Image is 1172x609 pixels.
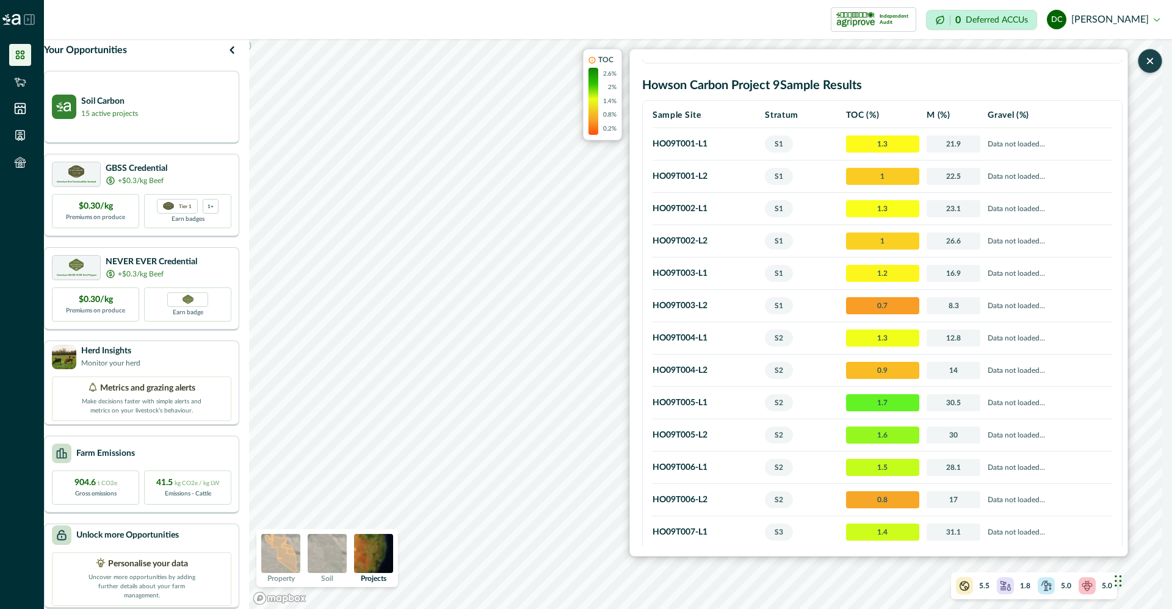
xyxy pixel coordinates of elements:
p: Data not loaded... [988,138,1109,150]
p: 1.4% [603,97,617,106]
p: Personalise your data [108,558,188,571]
p: Premiums on produce [66,306,125,315]
p: Soil Carbon [81,95,138,108]
p: 2.6% [603,70,617,79]
p: Greenham NEVER EVER Beef Program [57,274,96,276]
p: Emissions - Cattle [165,489,211,499]
span: S2 [765,459,793,476]
p: Data not loaded... [988,461,1109,474]
span: kg CO2e / kg LW [175,480,220,486]
p: 904.6 [74,477,117,489]
p: $0.30/kg [79,200,113,213]
span: S2 [765,491,793,508]
p: Data not loaded... [988,332,1109,344]
p: Independent Audit [880,13,911,26]
span: 1.3 [846,200,919,217]
p: Data not loaded... [988,494,1109,506]
button: certification logoIndependent Audit [831,7,916,32]
p: +$0.3/kg Beef [118,268,164,279]
p: Uncover more opportunities by adding further details about your farm management. [81,571,203,600]
p: Data not loaded... [988,300,1109,312]
span: S1 [765,135,793,153]
p: Metrics and grazing alerts [100,382,195,395]
p: Herd Insights [81,345,140,358]
p: 2% [608,83,617,92]
img: property preview [261,534,300,573]
span: 8.3 [927,297,980,314]
p: $0.30/kg [79,294,113,306]
p: Farm Emissions [76,447,135,460]
td: HO09T004 - L2 [653,355,761,387]
img: certification logo [163,202,174,211]
span: 30 [927,427,980,444]
p: Monitor your herd [81,358,140,369]
p: Projects [361,575,386,582]
p: Premiums on produce [66,213,125,222]
td: HO09T006 - L1 [653,452,761,484]
p: 0.8% [603,110,617,120]
p: GBSS Credential [106,162,167,175]
p: Data not loaded... [988,267,1109,279]
img: certification logo [69,259,84,271]
span: 14 [927,362,980,379]
span: S1 [765,168,793,185]
canvas: Map [249,39,1162,609]
span: S2 [765,427,793,444]
p: Property [267,575,295,582]
img: projects preview [354,534,393,573]
span: S1 [765,297,793,314]
p: Unlock more Opportunities [76,529,179,542]
td: HO09T005 - L2 [653,419,761,452]
p: Data not loaded... [988,170,1109,182]
p: Greenham Beef Sustainability Standard [57,181,96,183]
th: Gravel (%) [984,103,1112,128]
p: 5.0 [1102,580,1112,591]
td: HO09T003 - L1 [653,258,761,290]
p: Soil [321,575,333,582]
td: HO09T001 - L1 [653,128,761,160]
span: S2 [765,362,793,379]
p: 5.5 [979,580,989,591]
span: 22.5 [927,168,980,185]
p: Earn badge [173,307,203,317]
span: 21.9 [927,135,980,153]
span: 1.2 [846,265,919,282]
p: Make decisions faster with simple alerts and metrics on your livestock’s behaviour. [81,395,203,416]
span: 0.7 [846,297,919,314]
span: S3 [765,524,793,541]
td: HO09T003 - L2 [653,290,761,322]
span: 12.8 [927,330,980,347]
td: HO09T007 - L1 [653,516,761,549]
p: NEVER EVER Credential [106,256,197,268]
p: Tier 1 [179,202,192,210]
img: certification logo [836,10,875,29]
p: +$0.3/kg Beef [118,175,164,186]
span: 31.1 [927,524,980,541]
span: 1 [846,232,919,250]
p: Your Opportunities [44,43,127,57]
span: 26.6 [927,232,980,250]
img: Greenham NEVER EVER certification badge [183,295,194,304]
td: HO09T002 - L1 [653,193,761,225]
p: 1.8 [1020,580,1030,591]
span: S2 [765,394,793,411]
th: M (%) [923,103,984,128]
p: 0 [955,15,961,25]
p: Data not loaded... [988,397,1109,409]
p: Gross emissions [75,489,117,499]
p: Data not loaded... [988,526,1109,538]
span: 0.8 [846,491,919,508]
span: 30.5 [927,394,980,411]
span: 1.3 [846,330,919,347]
span: 1.5 [846,459,919,476]
span: 0.9 [846,362,919,379]
p: Data not loaded... [988,364,1109,377]
th: Stratum [761,103,842,128]
span: 16.9 [927,265,980,282]
button: dylan cronje[PERSON_NAME] [1047,5,1160,34]
p: 5.0 [1061,580,1071,591]
td: HO09T004 - L1 [653,322,761,355]
td: HO09T002 - L2 [653,225,761,258]
p: Earn badges [172,214,204,224]
p: Data not loaded... [988,429,1109,441]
